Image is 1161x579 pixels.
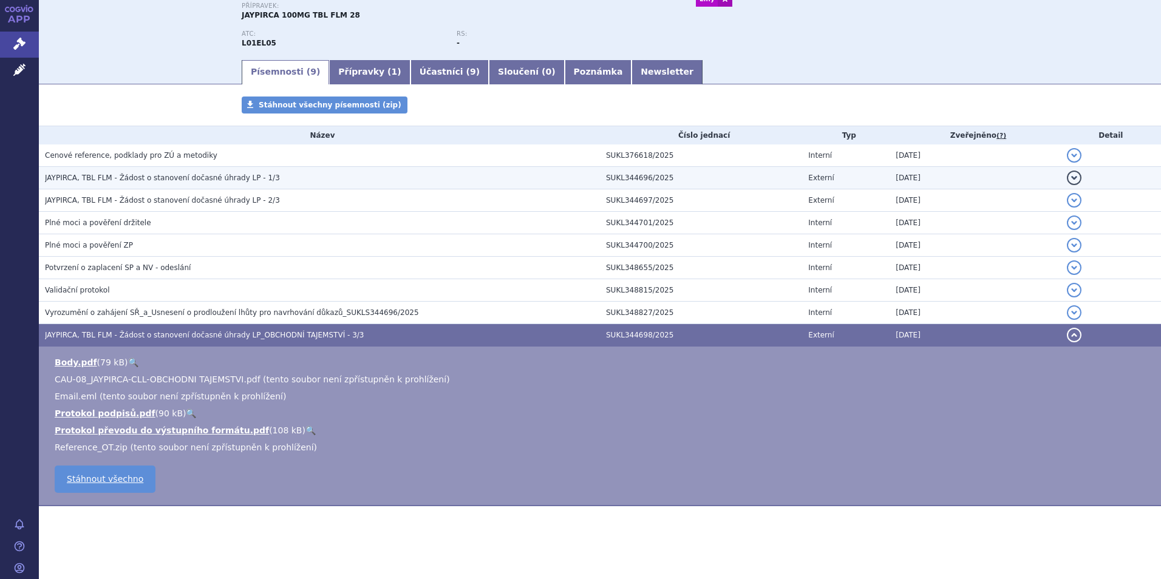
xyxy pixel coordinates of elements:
[186,408,196,418] a: 🔍
[310,67,316,76] span: 9
[1067,283,1081,297] button: detail
[890,126,1060,144] th: Zveřejněno
[45,263,191,272] span: Potvrzení o zaplacení SP a NV - odeslání
[45,331,364,339] span: JAYPIRCA, TBL FLM - Žádost o stanovení dočasné úhrady LP_OBCHODNÍ TAJEMSTVÍ - 3/3
[45,196,280,205] span: JAYPIRCA, TBL FLM - Žádost o stanovení dočasné úhrady LP - 2/3
[55,408,155,418] a: Protokol podpisů.pdf
[890,257,1060,279] td: [DATE]
[55,466,155,493] a: Stáhnout všechno
[1067,305,1081,320] button: detail
[55,357,97,367] a: Body.pdf
[808,263,832,272] span: Interní
[55,391,286,401] span: Email.eml (tento soubor není zpřístupněn k prohlížení)
[600,324,802,347] td: SUKL344698/2025
[489,60,564,84] a: Sloučení (0)
[457,30,659,38] p: RS:
[39,126,600,144] th: Název
[802,126,890,144] th: Typ
[242,30,444,38] p: ATC:
[600,212,802,234] td: SUKL344701/2025
[808,286,832,294] span: Interní
[1067,260,1081,275] button: detail
[55,407,1149,419] li: ( )
[55,424,1149,436] li: ( )
[890,324,1060,347] td: [DATE]
[242,11,360,19] span: JAYPIRCA 100MG TBL FLM 28
[55,442,317,452] span: Reference_OT.zip (tento soubor není zpřístupněn k prohlížení)
[632,60,703,84] a: Newsletter
[242,2,672,10] p: Přípravek:
[600,167,802,189] td: SUKL344696/2025
[392,67,398,76] span: 1
[1067,193,1081,208] button: detail
[808,196,834,205] span: Externí
[305,425,316,435] a: 🔍
[55,374,450,384] span: CAU-08_JAYPIRCA-CLL-OBCHODNI TAJEMSTVI.pdf (tento soubor není zpřístupněn k prohlížení)
[45,308,419,317] span: Vyrozumění o zahájení SŘ_a_Usnesení o prodloužení lhůty pro navrhování důkazů_SUKLS344696/2025
[808,331,834,339] span: Externí
[808,241,832,249] span: Interní
[259,101,401,109] span: Stáhnout všechny písemnosti (zip)
[273,425,302,435] span: 108 kB
[1067,215,1081,230] button: detail
[457,39,460,47] strong: -
[565,60,632,84] a: Poznámka
[1067,328,1081,342] button: detail
[600,257,802,279] td: SUKL348655/2025
[808,151,832,160] span: Interní
[410,60,489,84] a: Účastníci (9)
[890,189,1060,212] td: [DATE]
[45,241,133,249] span: Plné moci a pověření ZP
[600,302,802,324] td: SUKL348827/2025
[1067,148,1081,163] button: detail
[890,167,1060,189] td: [DATE]
[808,308,832,317] span: Interní
[600,234,802,257] td: SUKL344700/2025
[45,218,151,227] span: Plné moci a pověření držitele
[329,60,410,84] a: Přípravky (1)
[1067,171,1081,185] button: detail
[600,126,802,144] th: Číslo jednací
[600,189,802,212] td: SUKL344697/2025
[890,234,1060,257] td: [DATE]
[890,302,1060,324] td: [DATE]
[1061,126,1161,144] th: Detail
[128,357,138,367] a: 🔍
[996,132,1006,140] abbr: (?)
[1067,238,1081,252] button: detail
[470,67,476,76] span: 9
[100,357,124,367] span: 79 kB
[45,286,110,294] span: Validační protokol
[158,408,183,418] span: 90 kB
[890,279,1060,302] td: [DATE]
[45,174,280,182] span: JAYPIRCA, TBL FLM - Žádost o stanovení dočasné úhrady LP - 1/3
[242,96,407,113] a: Stáhnout všechny písemnosti (zip)
[890,212,1060,234] td: [DATE]
[45,151,217,160] span: Cenové reference, podklady pro ZÚ a metodiky
[600,144,802,167] td: SUKL376618/2025
[55,425,269,435] a: Protokol převodu do výstupního formátu.pdf
[242,60,329,84] a: Písemnosti (9)
[808,218,832,227] span: Interní
[55,356,1149,368] li: ( )
[808,174,834,182] span: Externí
[545,67,551,76] span: 0
[890,144,1060,167] td: [DATE]
[600,279,802,302] td: SUKL348815/2025
[242,39,276,47] strong: PIRTOBRUTINIB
